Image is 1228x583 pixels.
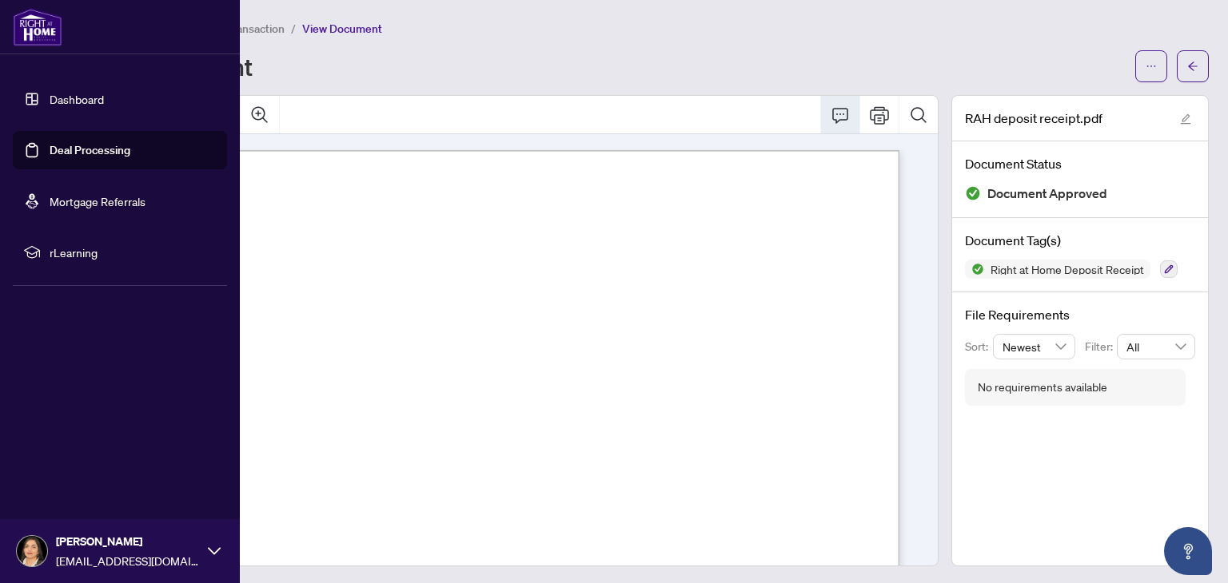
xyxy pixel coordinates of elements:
span: [EMAIL_ADDRESS][DOMAIN_NAME] [56,552,200,569]
a: Deal Processing [50,143,130,157]
h4: Document Tag(s) [965,231,1195,250]
h4: File Requirements [965,305,1195,324]
img: Profile Icon [17,536,47,566]
span: [PERSON_NAME] [56,533,200,550]
p: Sort: [965,338,993,355]
span: View Document [302,22,382,36]
span: Newest [1003,335,1067,359]
span: ellipsis [1146,61,1157,72]
span: All [1126,335,1186,359]
a: Mortgage Referrals [50,194,146,208]
span: RAH deposit receipt.pdf [965,109,1102,128]
img: Document Status [965,185,981,201]
img: logo [13,8,62,46]
li: / [291,19,296,38]
p: Filter: [1085,338,1117,355]
span: View Transaction [199,22,285,36]
span: Right at Home Deposit Receipt [984,264,1150,275]
span: edit [1180,113,1191,125]
h4: Document Status [965,154,1195,173]
div: No requirements available [978,379,1107,396]
span: rLearning [50,244,216,261]
img: Status Icon [965,260,984,279]
a: Dashboard [50,92,104,106]
span: Document Approved [987,183,1107,204]
span: arrow-left [1187,61,1198,72]
button: Open asap [1164,527,1212,575]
